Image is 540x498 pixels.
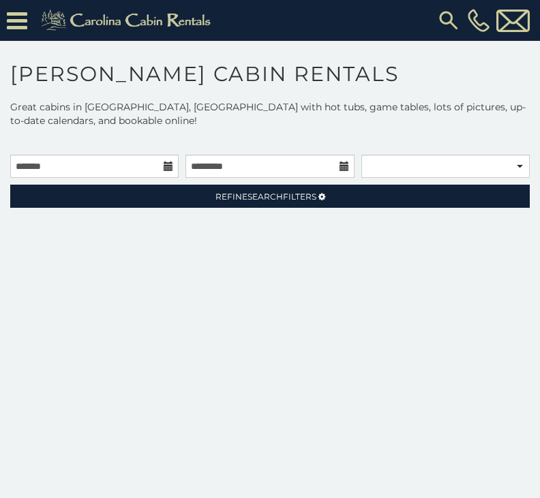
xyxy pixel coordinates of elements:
img: search-regular.svg [436,8,461,33]
span: Refine Filters [215,191,316,202]
img: Khaki-logo.png [34,7,222,34]
span: Search [247,191,283,202]
a: RefineSearchFilters [10,185,530,208]
a: [PHONE_NUMBER] [464,9,493,32]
